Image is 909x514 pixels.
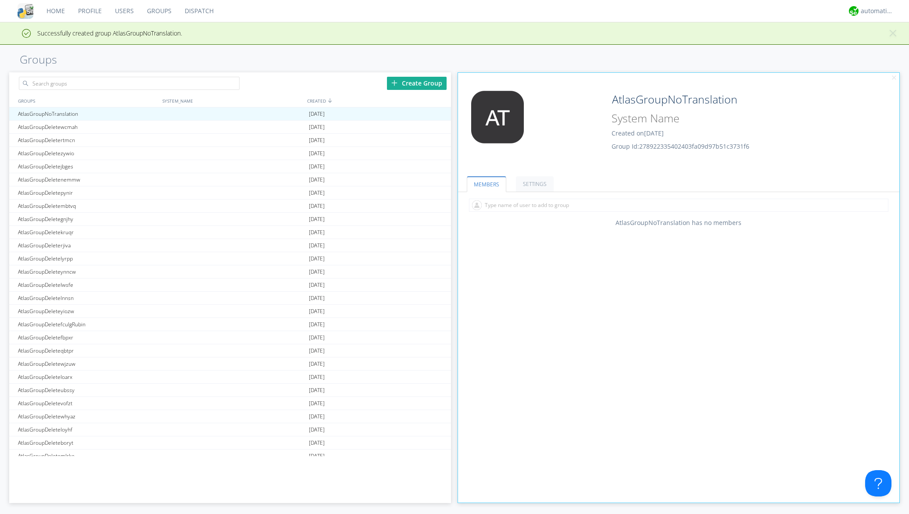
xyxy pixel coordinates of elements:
a: AtlasGroupDeletelyrpp[DATE] [9,252,451,265]
span: [DATE] [309,213,325,226]
span: [DATE] [309,160,325,173]
a: AtlasGroupDeletepynir[DATE] [9,186,451,200]
div: AtlasGroupDeleteynncw [16,265,160,278]
a: AtlasGroupDeletelwsfe[DATE] [9,278,451,292]
span: [DATE] [309,252,325,265]
span: [DATE] [309,147,325,160]
span: [DATE] [644,129,664,137]
span: Successfully created group AtlasGroupNoTranslation. [7,29,182,37]
a: AtlasGroupDeletefbpxr[DATE] [9,331,451,344]
div: AtlasGroupDeletembtvq [16,200,160,212]
a: AtlasGroupDeleteloyhf[DATE] [9,423,451,436]
a: AtlasGroupDeleteloarx[DATE] [9,371,451,384]
div: AtlasGroupDeletewcmah [16,121,160,133]
a: AtlasGroupDeleteubssy[DATE] [9,384,451,397]
div: AtlasGroupDeletewjzuw [16,357,160,370]
div: Create Group [387,77,447,90]
iframe: Toggle Customer Support [865,470,891,496]
div: AtlasGroupDeletepynir [16,186,160,199]
span: [DATE] [309,410,325,423]
img: 373638.png [465,91,530,143]
div: AtlasGroupDeletezywio [16,147,160,160]
div: AtlasGroupDeletelyrpp [16,252,160,265]
a: AtlasGroupDeleteqbtpr[DATE] [9,344,451,357]
div: AtlasGroupDeletewhyaz [16,410,160,423]
span: [DATE] [309,357,325,371]
input: Group Name [608,91,750,108]
span: [DATE] [309,278,325,292]
div: AtlasGroupDeleteubssy [16,384,160,396]
div: AtlasGroupDeletegnjhy [16,213,160,225]
span: [DATE] [309,397,325,410]
a: MEMBERS [467,176,506,192]
a: AtlasGroupDeleteyiozw[DATE] [9,305,451,318]
a: AtlasGroupDeletefculgRubin[DATE] [9,318,451,331]
a: AtlasGroupDeletezywio[DATE] [9,147,451,160]
div: AtlasGroupDeletefbpxr [16,331,160,344]
span: [DATE] [309,121,325,134]
span: [DATE] [309,331,325,344]
div: AtlasGroupDeletertmcn [16,134,160,146]
div: AtlasGroupDeleteqbtpr [16,344,160,357]
span: [DATE] [309,344,325,357]
a: AtlasGroupDeletegnjhy[DATE] [9,213,451,226]
span: [DATE] [309,423,325,436]
input: Type name of user to add to group [469,199,888,212]
span: [DATE] [309,226,325,239]
a: AtlasGroupNoTranslation[DATE] [9,107,451,121]
a: AtlasGroupDeletekruqr[DATE] [9,226,451,239]
span: [DATE] [309,186,325,200]
div: CREATED [305,94,451,107]
div: AtlasGroupDeletemlrke [16,450,160,462]
img: cancel.svg [891,75,897,81]
div: SYSTEM_NAME [160,94,305,107]
img: d2d01cd9b4174d08988066c6d424eccd [849,6,859,16]
a: AtlasGroupDeletemlrke[DATE] [9,450,451,463]
span: [DATE] [309,107,325,121]
span: [DATE] [309,173,325,186]
a: AtlasGroupDeleteboryt[DATE] [9,436,451,450]
a: AtlasGroupDeleterjiva[DATE] [9,239,451,252]
span: [DATE] [309,436,325,450]
span: [DATE] [309,371,325,384]
span: [DATE] [309,318,325,331]
a: AtlasGroupDeleteynncw[DATE] [9,265,451,278]
div: AtlasGroupDeletelnnsn [16,292,160,304]
a: AtlasGroupDeletewjzuw[DATE] [9,357,451,371]
span: [DATE] [309,134,325,147]
input: Search groups [19,77,240,90]
span: [DATE] [309,305,325,318]
a: AtlasGroupDeletewcmah[DATE] [9,121,451,134]
a: AtlasGroupDeletejbges[DATE] [9,160,451,173]
a: AtlasGroupDeletertmcn[DATE] [9,134,451,147]
span: [DATE] [309,239,325,252]
span: [DATE] [309,265,325,278]
div: AtlasGroupDeletefculgRubin [16,318,160,331]
div: AtlasGroupDeleterjiva [16,239,160,252]
div: AtlasGroupDeletelwsfe [16,278,160,291]
span: [DATE] [309,200,325,213]
div: AtlasGroupDeletevofzt [16,397,160,410]
div: AtlasGroupDeletenemmw [16,173,160,186]
input: System Name [608,110,750,127]
div: automation+atlas [861,7,894,15]
a: AtlasGroupDeletenemmw[DATE] [9,173,451,186]
div: AtlasGroupDeletejbges [16,160,160,173]
div: AtlasGroupNoTranslation has no members [458,218,900,227]
div: AtlasGroupDeleteloyhf [16,423,160,436]
img: cddb5a64eb264b2086981ab96f4c1ba7 [18,3,33,19]
div: GROUPS [16,94,158,107]
span: [DATE] [309,450,325,463]
span: Created on [612,129,664,137]
img: plus.svg [391,80,397,86]
div: AtlasGroupDeleteboryt [16,436,160,449]
a: AtlasGroupDeletelnnsn[DATE] [9,292,451,305]
div: AtlasGroupDeleteloarx [16,371,160,383]
div: AtlasGroupDeleteyiozw [16,305,160,318]
div: AtlasGroupNoTranslation [16,107,160,120]
span: [DATE] [309,292,325,305]
a: SETTINGS [516,176,554,192]
span: [DATE] [309,384,325,397]
div: AtlasGroupDeletekruqr [16,226,160,239]
a: AtlasGroupDeletewhyaz[DATE] [9,410,451,423]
